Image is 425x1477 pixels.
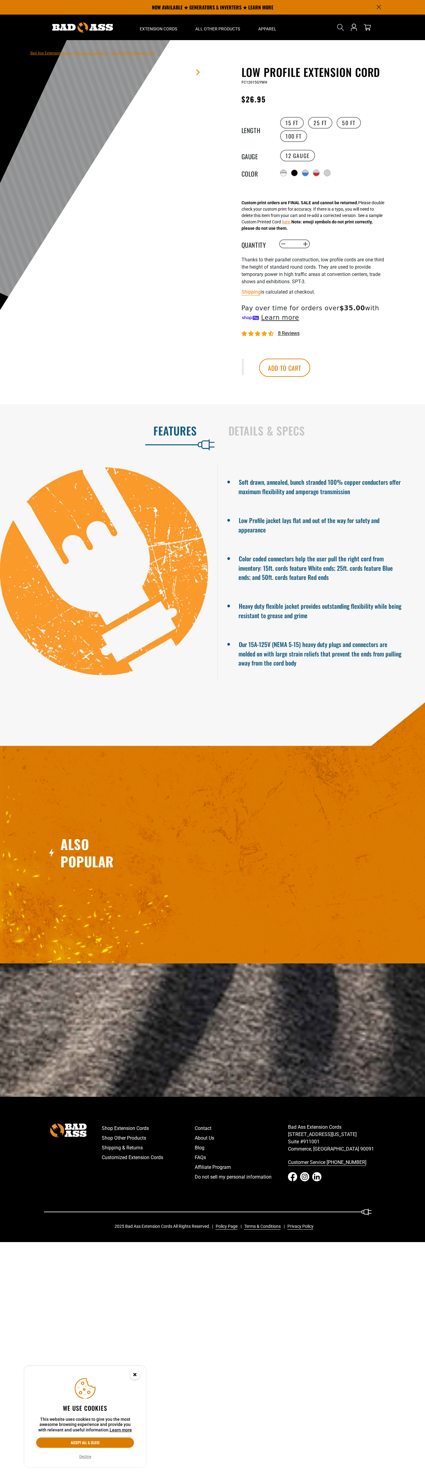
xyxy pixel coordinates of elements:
a: Privacy Policy [285,1223,314,1230]
nav: breadcrumbs [30,49,155,57]
a: Policy Page [213,1223,238,1230]
summary: All Other Products [186,15,249,40]
span: › [73,51,74,55]
label: 25 FT [308,117,332,129]
p: Thanks to their parallel construction, low profile cords are one third the height of standard rou... [242,256,390,285]
div: 2025 Bad Ass Extension Cords All Rights Reserved. [115,1223,318,1230]
a: Next [195,69,201,75]
a: FAQs [195,1153,288,1162]
summary: Extension Cords [131,15,186,40]
img: Bad Ass Extension Cords [52,22,113,33]
span: Low Profile Extension Cord [111,51,155,55]
span: Extension Cords [140,26,177,32]
button: here [282,219,290,225]
span: Apparel [258,26,276,32]
span: › [108,51,110,55]
button: Add to cart [259,359,310,377]
li: Low Profile jacket lays flat and out of the way for safety and appearance [238,514,404,534]
legend: Gauge [242,152,272,160]
a: Bad Ass Extension Cords [30,51,71,55]
a: Shop Other Products [102,1133,195,1143]
p: This website uses cookies to give you the most awesome browsing experience and provide you with r... [36,1417,134,1433]
li: Our 15A-125V (NEMA 5-15) heavy duty plugs and connectors are molded on with large strain reliefs ... [238,638,404,667]
a: Shipping & Returns [102,1143,195,1153]
span: FC12015GYWH [242,80,267,84]
p: Bad Ass Extension Cords [STREET_ADDRESS][US_STATE] Suite #911001 Commerce, [GEOGRAPHIC_DATA] 90091 [288,1124,381,1153]
div: is calculated at checkout. [242,288,390,296]
button: Accept all & close [36,1437,134,1448]
h2: Features [13,424,197,437]
h2: Also Popular [60,835,132,870]
span: All Other Products [195,26,240,32]
span: 4.50 stars [242,331,275,337]
label: 15 FT [280,117,304,129]
a: Return to Collection [75,51,107,55]
strong: Note: emoji symbols do not print correctly, please do not use them. [242,219,372,231]
a: Customized Extension Cords [102,1153,195,1162]
span: $26.95 [242,94,266,105]
a: About Us [195,1133,288,1143]
summary: Apparel [249,15,286,40]
h2: Details & Specs [228,424,413,437]
label: 50 FT [337,117,361,129]
legend: Color [242,169,272,177]
label: 100 FT [280,130,307,142]
aside: Cookie Consent [24,1366,146,1468]
a: Terms & Conditions [242,1223,281,1230]
a: Do not sell my personal information [195,1172,288,1182]
li: Color coded connectors help the user pull the right cord from inventory: 15ft. cords feature Whit... [238,553,404,582]
a: Customer Service [PHONE_NUMBER] [288,1158,381,1167]
img: Bad Ass Extension Cords [50,1124,87,1137]
span: 8 reviews [278,330,300,336]
strong: Custom print orders are FINAL SALE and cannot be returned. [242,200,358,205]
div: Please double check your custom print for accuracy. If there is a typo, you will need to delete t... [242,200,384,232]
a: Blog [195,1143,288,1153]
a: Affiliate Program [195,1162,288,1172]
label: Quantity [242,240,272,248]
a: Contact [195,1124,288,1133]
li: Heavy duty flexible jacket provides outstanding flexibility while being resistant to grease and g... [238,600,404,620]
a: Shipping [242,289,261,295]
h2: We use cookies [36,1404,134,1412]
button: Decline [77,1454,93,1460]
a: Shop Extension Cords [102,1124,195,1133]
legend: Length [242,126,272,133]
summary: Search [336,22,345,32]
h1: Low Profile Extension Cord [242,66,390,78]
a: Learn more [110,1427,132,1432]
label: 12 Gauge [280,150,315,161]
li: Soft drawn, annealed, bunch stranded 100% copper conductors offer maximum flexibility and amperag... [238,476,404,496]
